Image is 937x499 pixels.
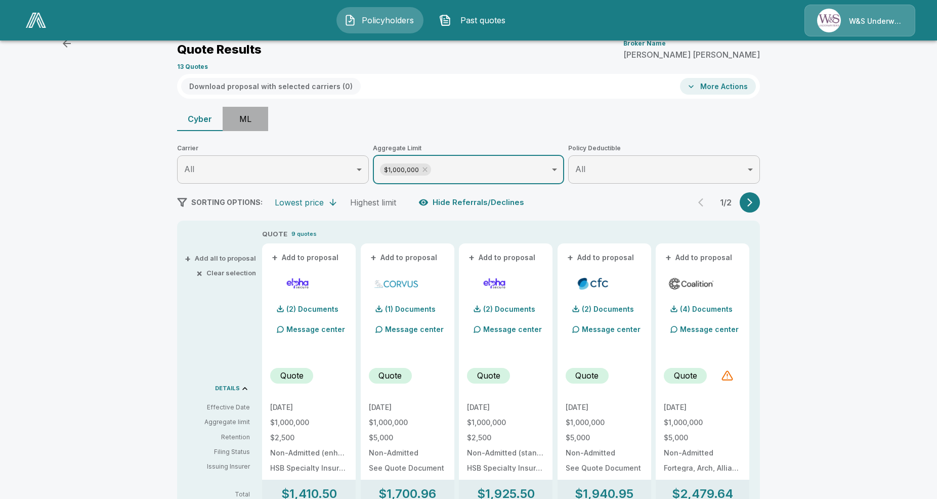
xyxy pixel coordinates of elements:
[664,465,741,472] p: Fortegra, Arch, Allianz, Aspen, Vantage
[582,324,641,335] p: Message center
[385,324,444,335] p: Message center
[185,433,250,442] p: Retention
[270,252,341,263] button: +Add to proposal
[177,64,208,70] p: 13 Quotes
[270,465,348,472] p: HSB Specialty Insurance Company: rated "A++" by A.M. Best (20%), AXIS Surplus Insurance Company: ...
[385,306,436,313] p: (1) Documents
[185,491,258,497] p: Total
[570,276,617,291] img: cfccyber
[483,306,535,313] p: (2) Documents
[680,324,739,335] p: Message center
[185,403,250,412] p: Effective Date
[477,369,500,382] p: Quote
[370,254,376,261] span: +
[185,255,191,262] span: +
[623,51,760,59] p: [PERSON_NAME] [PERSON_NAME]
[664,404,741,411] p: [DATE]
[668,276,715,291] img: coalitioncyber
[416,193,528,212] button: Hide Referrals/Declines
[467,434,544,441] p: $2,500
[223,107,268,131] button: ML
[467,404,544,411] p: [DATE]
[467,465,544,472] p: HSB Specialty Insurance Company: rated "A++" by A.M. Best (20%), AXIS Surplus Insurance Company: ...
[177,143,369,153] span: Carrier
[350,197,396,207] div: Highest limit
[664,252,735,263] button: +Add to proposal
[185,418,250,427] p: Aggregate limit
[566,419,643,426] p: $1,000,000
[215,386,240,391] p: DETAILS
[369,419,446,426] p: $1,000,000
[262,229,287,239] p: QUOTE
[664,434,741,441] p: $5,000
[336,7,423,33] button: Policyholders IconPolicyholders
[280,369,304,382] p: Quote
[344,14,356,26] img: Policyholders Icon
[566,449,643,456] p: Non-Admitted
[567,254,573,261] span: +
[184,164,194,174] span: All
[623,40,666,47] p: Broker Name
[380,164,423,176] span: $1,000,000
[270,449,348,456] p: Non-Admitted (enhanced)
[664,419,741,426] p: $1,000,000
[275,197,324,207] div: Lowest price
[483,324,542,335] p: Message center
[177,44,262,56] p: Quote Results
[380,163,431,176] div: $1,000,000
[185,447,250,456] p: Filing Status
[272,254,278,261] span: +
[467,419,544,426] p: $1,000,000
[575,164,585,174] span: All
[468,254,475,261] span: +
[286,306,338,313] p: (2) Documents
[373,276,420,291] img: corvuscybersurplus
[270,419,348,426] p: $1,000,000
[566,252,636,263] button: +Add to proposal
[566,404,643,411] p: [DATE]
[373,143,565,153] span: Aggregate Limit
[715,198,736,206] p: 1 / 2
[568,143,760,153] span: Policy Deductible
[817,9,841,32] img: Agency Icon
[378,369,402,382] p: Quote
[369,465,446,472] p: See Quote Document
[198,270,256,276] button: ×Clear selection
[665,254,671,261] span: +
[274,276,321,291] img: elphacyberenhanced
[582,306,634,313] p: (2) Documents
[680,78,756,95] button: More Actions
[471,276,518,291] img: elphacyberstandard
[455,14,511,26] span: Past quotes
[369,404,446,411] p: [DATE]
[439,14,451,26] img: Past quotes Icon
[270,434,348,441] p: $2,500
[467,252,538,263] button: +Add to proposal
[566,465,643,472] p: See Quote Document
[26,13,46,28] img: AA Logo
[177,107,223,131] button: Cyber
[187,255,256,262] button: +Add all to proposal
[270,404,348,411] p: [DATE]
[369,449,446,456] p: Non-Admitted
[575,369,599,382] p: Quote
[804,5,915,36] a: Agency IconW&S Underwriters
[566,434,643,441] p: $5,000
[664,449,741,456] p: Non-Admitted
[674,369,697,382] p: Quote
[181,78,361,95] button: Download proposal with selected carriers (0)
[185,462,250,471] p: Issuing Insurer
[849,16,903,26] p: W&S Underwriters
[291,230,317,238] p: 9 quotes
[467,449,544,456] p: Non-Admitted (standard)
[432,7,519,33] button: Past quotes IconPast quotes
[369,434,446,441] p: $5,000
[360,14,416,26] span: Policyholders
[369,252,440,263] button: +Add to proposal
[680,306,733,313] p: (4) Documents
[191,198,263,206] span: SORTING OPTIONS:
[196,270,202,276] span: ×
[286,324,345,335] p: Message center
